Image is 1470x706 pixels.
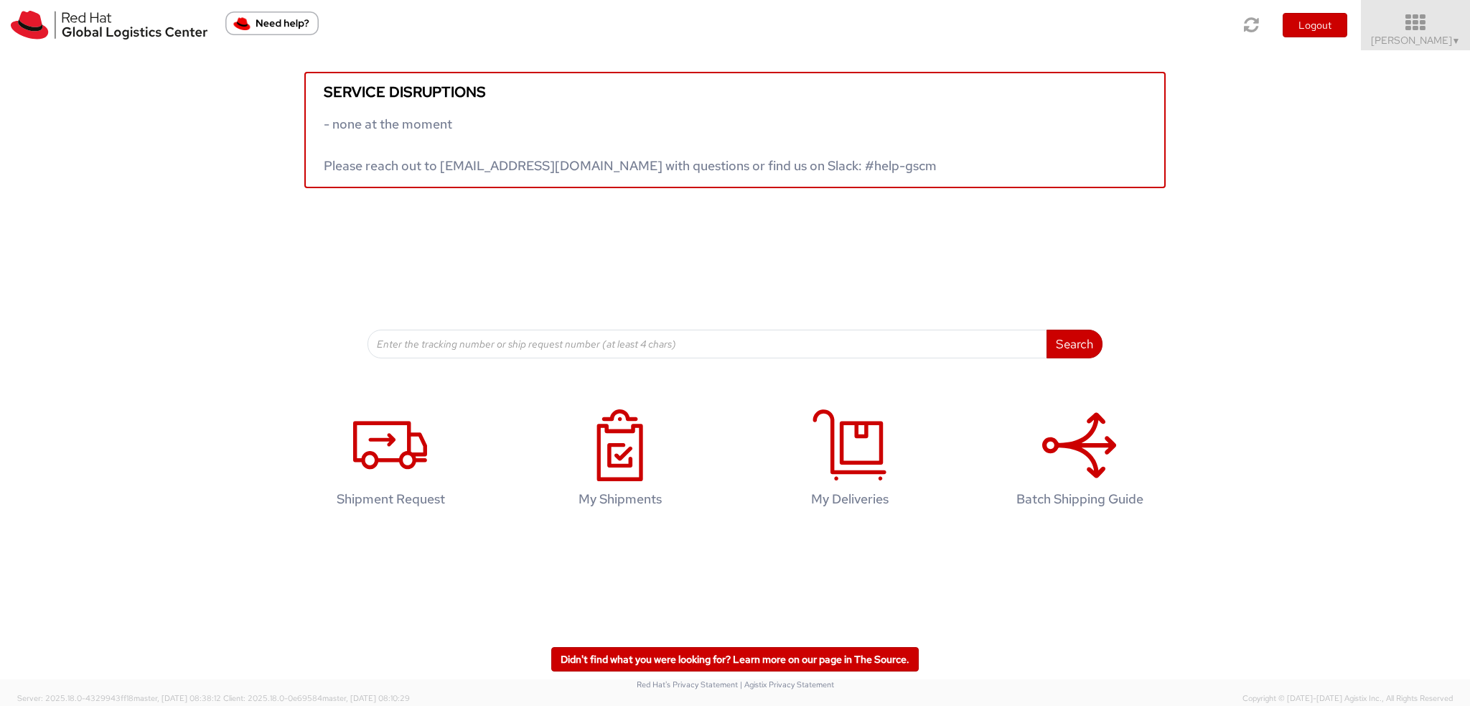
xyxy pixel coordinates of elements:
h4: My Deliveries [757,492,942,506]
h4: Shipment Request [298,492,483,506]
span: master, [DATE] 08:10:29 [322,693,410,703]
h4: Batch Shipping Guide [987,492,1172,506]
span: ▼ [1452,35,1461,47]
a: Red Hat's Privacy Statement [637,679,738,689]
a: | Agistix Privacy Statement [740,679,834,689]
button: Need help? [225,11,319,35]
a: Shipment Request [283,394,498,529]
a: Service disruptions - none at the moment Please reach out to [EMAIL_ADDRESS][DOMAIN_NAME] with qu... [304,72,1166,188]
a: My Deliveries [742,394,958,529]
span: Copyright © [DATE]-[DATE] Agistix Inc., All Rights Reserved [1242,693,1453,705]
a: Didn't find what you were looking for? Learn more on our page in The Source. [551,647,919,672]
a: My Shipments [512,394,728,529]
span: Server: 2025.18.0-4329943ff18 [17,693,221,703]
span: - none at the moment Please reach out to [EMAIL_ADDRESS][DOMAIN_NAME] with questions or find us o... [324,116,937,174]
input: Enter the tracking number or ship request number (at least 4 chars) [367,330,1047,358]
button: Search [1047,330,1102,358]
a: Batch Shipping Guide [972,394,1187,529]
h4: My Shipments [528,492,713,506]
button: Logout [1283,13,1347,37]
h5: Service disruptions [324,84,1146,100]
img: rh-logistics-00dfa346123c4ec078e1.svg [11,11,207,40]
span: [PERSON_NAME] [1371,34,1461,47]
span: master, [DATE] 08:38:12 [134,693,221,703]
span: Client: 2025.18.0-0e69584 [223,693,410,703]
